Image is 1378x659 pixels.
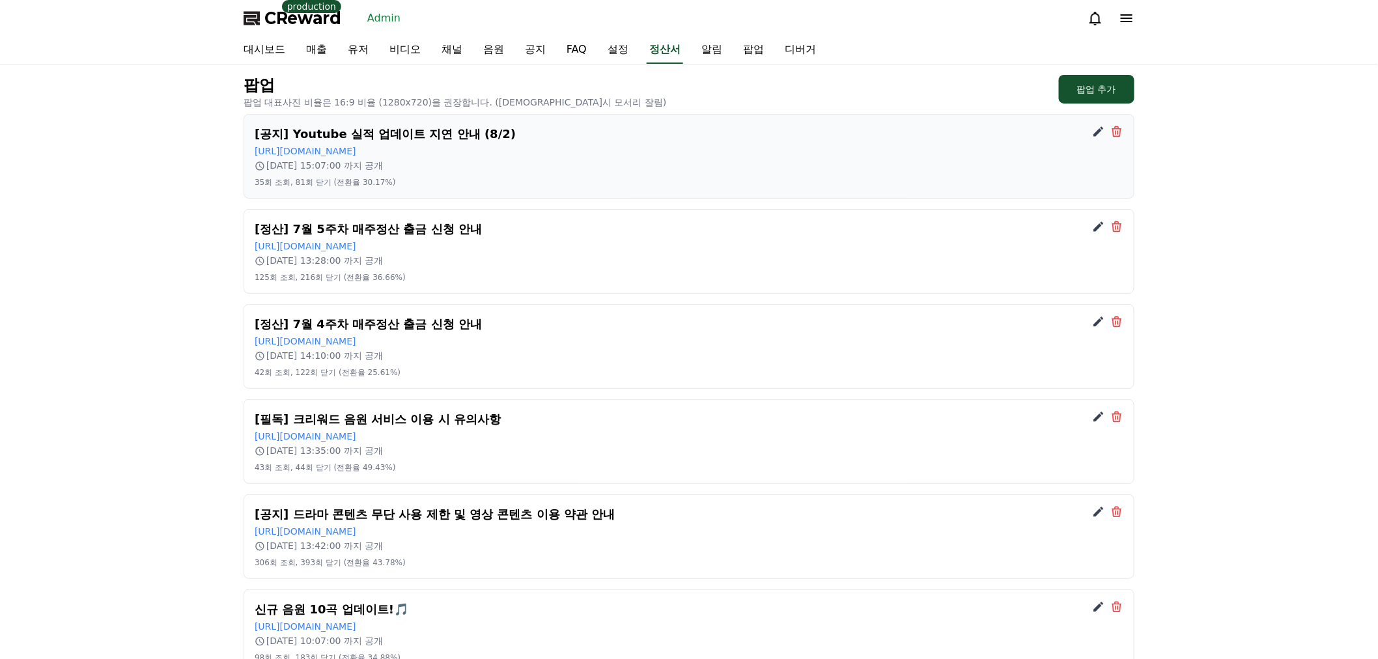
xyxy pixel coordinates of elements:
a: 알림 [691,36,733,64]
span: (전환율 30.17%) [334,178,396,187]
span: Home [33,432,56,443]
a: 팝업 [733,36,774,64]
a: 설정 [597,36,639,64]
a: 매출 [296,36,337,64]
span: 125회 조회, 216회 닫기 [255,273,341,282]
a: 공지 [514,36,556,64]
h2: [정산] 7월 4주차 매주정산 출금 신청 안내 [255,315,1123,333]
a: 비디오 [379,36,431,64]
span: Messages [108,433,147,443]
h2: [정산] 7월 5주차 매주정산 출금 신청 안내 [255,220,1123,238]
p: 팝업 [244,75,667,96]
span: 42회 조회, 122회 닫기 [255,368,336,377]
h2: [필독] 크리워드 음원 서비스 이용 시 유의사항 [255,410,1123,428]
a: [URL][DOMAIN_NAME] [255,241,356,251]
a: [URL][DOMAIN_NAME] [255,431,356,442]
span: 43회 조회, 44회 닫기 [255,463,331,472]
a: 대시보드 [233,36,296,64]
h2: [공지] 드라마 콘텐츠 무단 사용 제한 및 영상 콘텐츠 이용 약관 안내 [255,505,1123,524]
button: 팝업 추가 [1059,75,1134,104]
a: Admin [362,8,406,29]
p: [DATE] 13:35:00 까지 공개 [255,444,1123,457]
p: [DATE] 13:42:00 까지 공개 [255,539,1123,552]
a: 채널 [431,36,473,64]
a: [URL][DOMAIN_NAME] [255,146,356,156]
span: Settings [193,432,225,443]
span: CReward [264,8,341,29]
a: 음원 [473,36,514,64]
a: 정산서 [647,36,683,64]
span: 306회 조회, 393회 닫기 [255,558,341,567]
a: FAQ [556,36,597,64]
span: 35회 조회, 81회 닫기 [255,178,331,187]
p: [DATE] 10:07:00 까지 공개 [255,634,1123,647]
a: CReward [244,8,341,29]
h2: 신규 음원 10곡 업데이트!🎵 [255,600,1123,619]
a: Settings [168,413,250,445]
p: [DATE] 15:07:00 까지 공개 [255,159,1123,172]
a: [URL][DOMAIN_NAME] [255,526,356,537]
h2: [공지] Youtube 실적 업데이트 지연 안내 (8/2) [255,125,1123,143]
a: 디버거 [774,36,826,64]
a: [URL][DOMAIN_NAME] [255,621,356,632]
span: (전환율 36.66%) [344,273,406,282]
a: 유저 [337,36,379,64]
a: Messages [86,413,168,445]
a: [URL][DOMAIN_NAME] [255,336,356,346]
span: (전환율 25.61%) [339,368,401,377]
p: [DATE] 14:10:00 까지 공개 [255,349,1123,362]
a: Home [4,413,86,445]
span: (전환율 49.43%) [334,463,396,472]
span: (전환율 43.78%) [344,558,406,567]
p: 팝업 대표사진 비율은 16:9 비율 (1280x720)을 권장합니다. ([DEMOGRAPHIC_DATA]시 모서리 잘림) [244,96,667,109]
p: [DATE] 13:28:00 까지 공개 [255,254,1123,267]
